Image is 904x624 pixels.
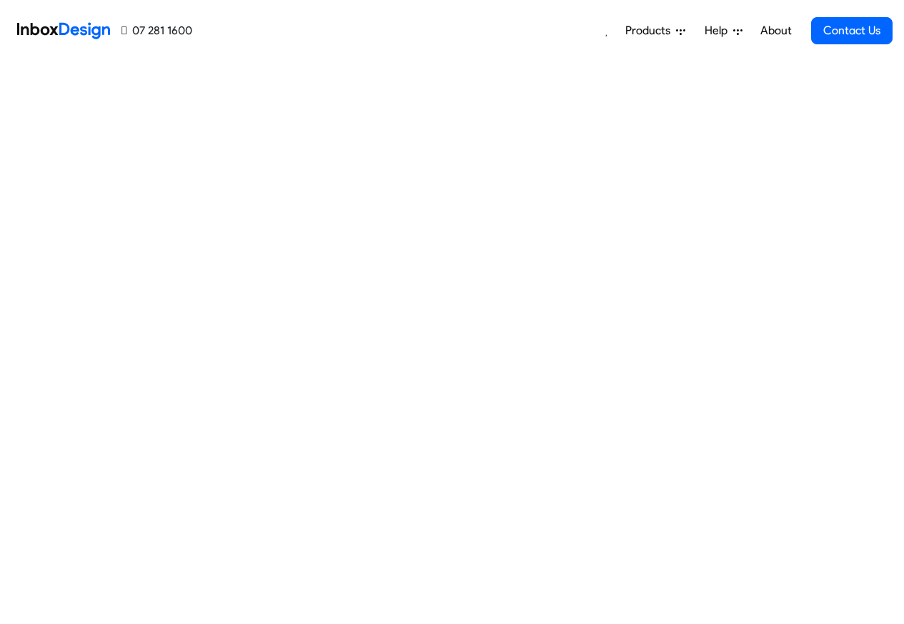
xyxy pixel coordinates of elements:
a: About [756,16,795,45]
a: Help [699,16,748,45]
span: Products [625,22,676,39]
a: Products [620,16,691,45]
a: Contact Us [811,17,893,44]
span: Help [705,22,733,39]
a: 07 281 1600 [121,22,192,39]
